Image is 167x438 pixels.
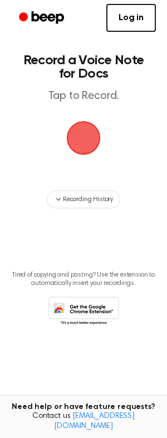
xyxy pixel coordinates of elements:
[7,412,160,431] span: Contact us
[47,191,120,208] button: Recording History
[106,4,156,32] a: Log in
[67,121,100,155] img: Beep Logo
[20,89,147,103] p: Tap to Record.
[20,54,147,80] h1: Record a Voice Note for Docs
[9,271,158,288] p: Tired of copying and pasting? Use the extension to automatically insert your recordings.
[63,194,113,204] span: Recording History
[11,7,74,29] a: Beep
[54,412,135,430] a: [EMAIL_ADDRESS][DOMAIN_NAME]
